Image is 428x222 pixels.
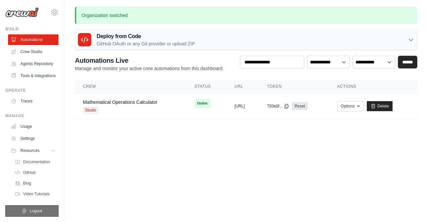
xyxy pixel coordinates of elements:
[187,80,227,93] th: Status
[5,113,59,119] div: Manage
[226,80,259,93] th: URL
[23,170,35,175] span: GitHub
[23,181,31,186] span: Blog
[8,70,59,81] a: Tools & Integrations
[8,46,59,57] a: Crew Studio
[75,65,224,72] p: Manage and monitor your active crew automations from this dashboard.
[5,26,59,32] div: Build
[12,157,59,167] a: Documentation
[23,159,50,165] span: Documentation
[20,148,39,153] span: Resources
[337,101,364,111] button: Options
[8,121,59,132] a: Usage
[23,191,49,197] span: Video Tutorials
[12,189,59,199] a: Video Tutorials
[395,190,428,222] iframe: Chat Widget
[8,133,59,144] a: Settings
[292,102,308,110] a: Reset
[12,179,59,188] a: Blog
[329,80,417,93] th: Actions
[97,40,195,47] p: GitHub OAuth or any Git provider or upload ZIP
[30,208,42,214] span: Logout
[267,103,289,109] button: 720e0f...
[5,88,59,93] div: Operate
[75,56,224,65] h2: Automations Live
[75,7,417,24] p: Organization switched
[83,107,98,114] span: Studio
[195,99,210,108] span: Online
[367,101,393,111] a: Delete
[5,205,59,217] button: Logout
[97,32,195,40] h3: Deploy from Code
[259,80,329,93] th: Token
[83,99,157,105] a: Mathematical Operations Calculator
[12,168,59,177] a: GitHub
[8,145,59,156] button: Resources
[8,34,59,45] a: Automations
[8,96,59,106] a: Traces
[5,7,39,17] img: Logo
[75,80,187,93] th: Crew
[8,58,59,69] a: Agents Repository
